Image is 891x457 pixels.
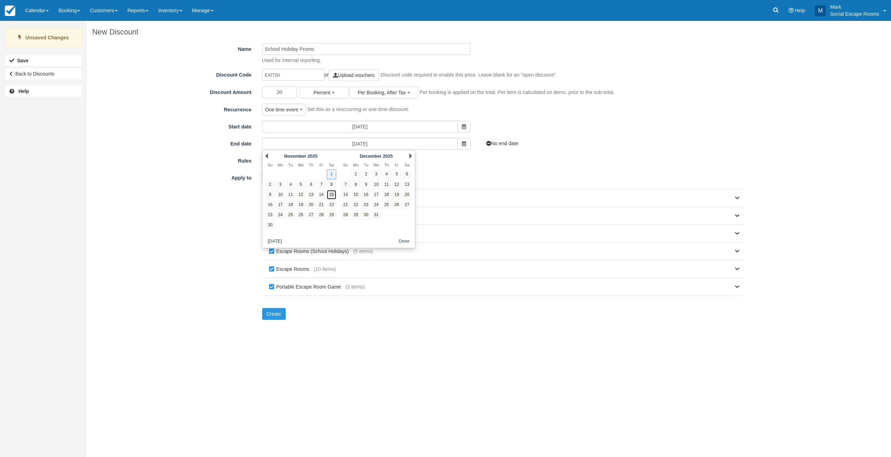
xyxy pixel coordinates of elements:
a: No end date [481,141,518,146]
input: Letters and numbers only (no spaces) [262,69,324,81]
span: Friday [320,163,323,167]
span: December [360,153,382,159]
span: Tuesday [364,163,368,167]
a: 12 [296,190,306,199]
button: Save [5,55,82,66]
a: 28 [317,210,326,220]
p: Discount code required to enable this price. Leave blank for an "open discount". [380,71,557,79]
a: 8 [327,180,336,189]
a: Prev [265,153,268,159]
a: 15 [327,190,336,199]
label: End date [92,138,257,148]
a: 30 [266,220,275,230]
a: 22 [351,200,361,210]
label: Rules [92,155,257,165]
img: checkfront-main-nav-mini-logo.png [5,6,15,16]
a: 21 [317,200,326,210]
span: Sunday [268,163,273,167]
a: 24 [276,210,285,220]
a: 10 [371,180,381,189]
span: Tuesday [288,163,293,167]
a: 21 [341,200,350,210]
a: 2 [266,180,275,189]
a: 4 [382,170,391,179]
span: 2025 [383,153,393,159]
a: 12 [392,180,401,189]
span: Per Booking, After Tax [358,90,406,95]
span: Portable Escape Room Game [267,282,346,292]
div: M [815,5,826,16]
a: Help [5,86,82,97]
a: 4 [286,180,295,189]
a: 20 [306,200,316,210]
a: 3 [371,170,381,179]
span: Percent [314,90,330,95]
b: Save [17,58,29,63]
a: 1 [327,170,336,179]
p: Used for internal reporting. [262,57,321,64]
a: 23 [266,210,275,220]
a: 7 [341,180,350,189]
label: Start date [92,121,257,131]
span: Sunday [343,163,348,167]
label: Escape Rooms (School Holidays) [267,246,353,257]
a: 3 [276,180,285,189]
span: Saturday [404,163,409,167]
button: One time event [262,104,306,116]
a: 20 [402,190,412,199]
a: 16 [266,200,275,210]
a: 28 [341,210,350,220]
span: November [284,153,306,159]
a: 18 [382,190,391,199]
label: Recurrence [92,104,257,113]
a: 29 [327,210,336,220]
strong: Unsaved Changes [25,35,69,40]
span: Help [795,8,805,13]
a: 13 [402,180,412,189]
a: 11 [382,180,391,189]
span: Saturday [329,163,334,167]
span: (10 items) [314,266,336,273]
a: 25 [286,210,295,220]
a: 15 [351,190,361,199]
a: 1 [351,170,361,179]
span: Thursday [309,163,314,167]
label: Apply to [92,172,257,182]
button: Percent [300,87,348,99]
span: One time event [265,106,298,113]
label: Discount Amount [92,86,257,96]
a: 14 [341,190,350,199]
a: 10 [276,190,285,199]
a: 22 [327,200,336,210]
a: 23 [361,200,371,210]
a: 6 [402,170,412,179]
span: Friday [395,163,399,167]
a: 29 [351,210,361,220]
label: Discount Code [92,69,257,79]
h1: New Discount [92,28,750,36]
p: Set this as a reoccurring or one time discount. [307,106,409,113]
a: Back to Discounts [5,68,82,79]
a: 16 [361,190,371,199]
a: 19 [296,200,306,210]
a: 24 [371,200,381,210]
a: 27 [306,210,316,220]
p: Social Escape Rooms [830,10,879,17]
span: Thursday [384,163,389,167]
a: 11 [286,190,295,199]
a: 25 [382,200,391,210]
a: 6 [306,180,316,189]
b: Help [18,88,29,94]
a: 31 [371,210,381,220]
label: Escape Rooms [267,264,314,274]
a: 5 [296,180,306,189]
span: Monday [353,163,358,167]
a: 17 [371,190,381,199]
span: Wednesday [298,163,304,167]
span: (3 items) [345,283,365,291]
a: 27 [402,200,412,210]
button: [DATE] [265,237,284,246]
a: 14 [317,190,326,199]
a: 26 [392,200,401,210]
